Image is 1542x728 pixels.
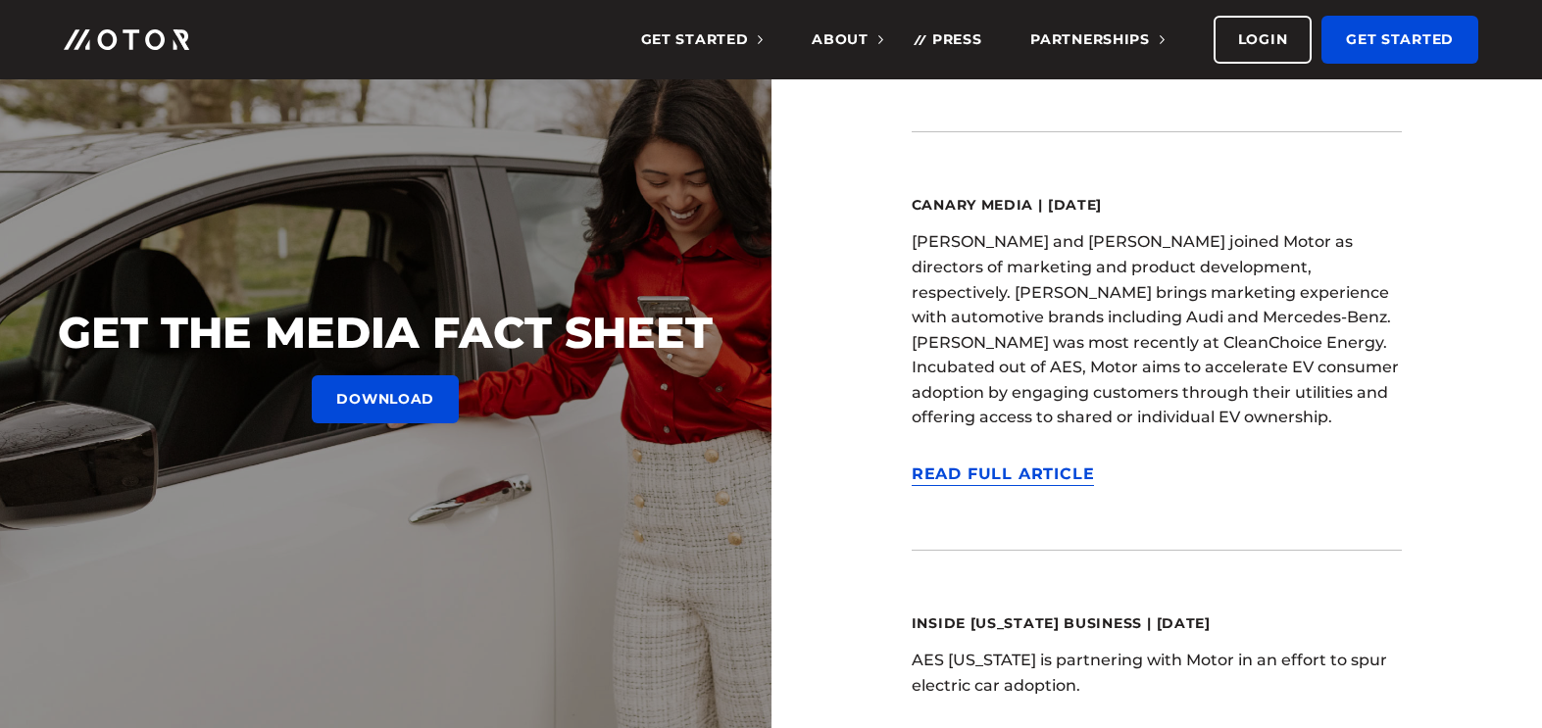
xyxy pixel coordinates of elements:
span: Partnerships [1030,30,1164,48]
div: Canary Media [DATE] [912,196,1402,216]
span: About [812,30,883,48]
span: | [1142,614,1157,632]
span: Get Started [641,30,764,48]
a: DOWNLOAD [312,375,459,423]
span: | [1033,196,1048,214]
p: [PERSON_NAME] and [PERSON_NAME] joined Motor as directors of marketing and product development, r... [912,229,1402,430]
a: Get Started [1321,16,1478,64]
div: GET THE MEDIA FACT SHEET [39,305,732,361]
a: Login [1214,16,1313,64]
div: Inside [US_STATE] Business [DATE] [912,614,1402,634]
img: Motor [64,29,189,50]
a: Read Full Article [912,464,1095,486]
p: AES [US_STATE] is partnering with Motor in an effort to spur electric car adoption. [912,648,1402,698]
